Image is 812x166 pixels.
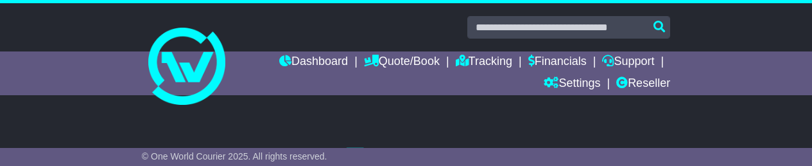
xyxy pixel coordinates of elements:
[602,51,654,73] a: Support
[544,73,600,95] a: Settings
[616,73,670,95] a: Reseller
[528,51,587,73] a: Financials
[364,51,440,73] a: Quote/Book
[456,51,512,73] a: Tracking
[279,51,348,73] a: Dashboard
[142,151,327,161] span: © One World Courier 2025. All rights reserved.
